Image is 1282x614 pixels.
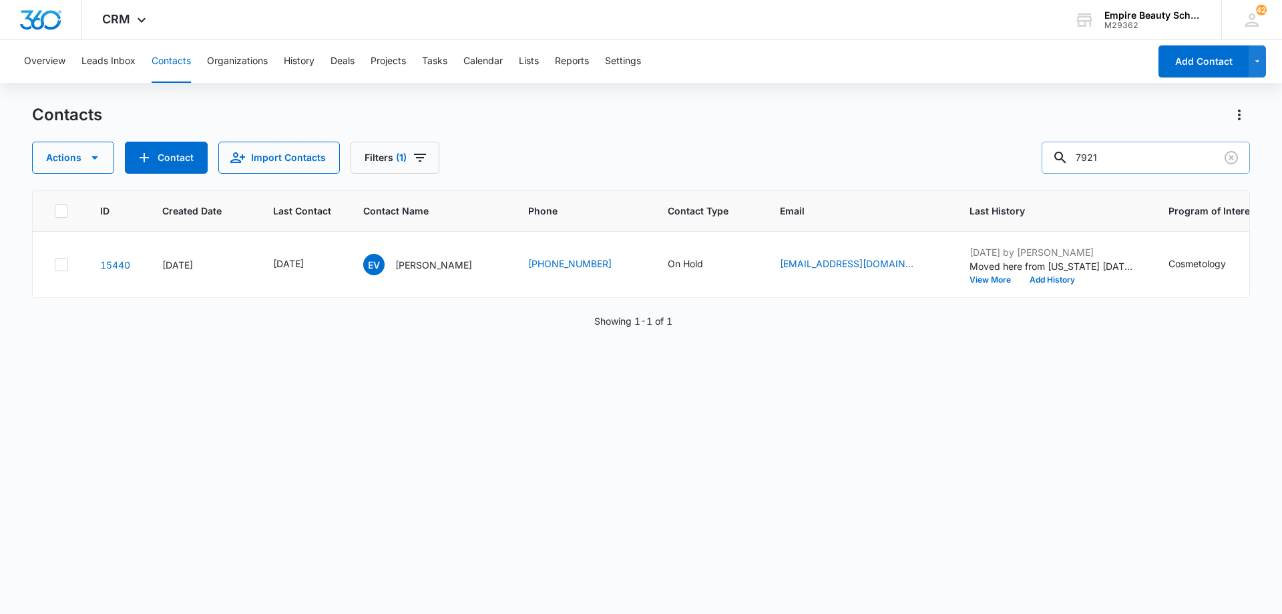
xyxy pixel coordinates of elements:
[371,40,406,83] button: Projects
[1020,276,1084,284] button: Add History
[528,257,612,271] a: [PHONE_NUMBER]
[81,40,136,83] button: Leads Inbox
[395,258,472,272] p: [PERSON_NAME]
[1168,204,1259,218] span: Program of Interest
[780,204,918,218] span: Email
[1168,257,1250,273] div: Program of Interest - Cosmetology - Select to Edit Field
[528,257,636,273] div: Phone - (661) 240-7221 - Select to Edit Field
[970,276,1020,284] button: View More
[1042,142,1250,174] input: Search Contacts
[363,254,496,275] div: Contact Name - Estefany Villasana - Select to Edit Field
[218,142,340,174] button: Import Contacts
[331,40,355,83] button: Deals
[100,259,130,271] a: Navigate to contact details page for Estefany Villasana
[100,204,111,218] span: ID
[605,40,641,83] button: Settings
[152,40,191,83] button: Contacts
[668,257,703,271] div: On Hold
[1256,5,1267,15] div: notifications count
[1221,147,1242,168] button: Clear
[125,142,208,174] button: Add Contact
[1104,21,1202,30] div: account id
[32,142,114,174] button: Actions
[102,12,130,26] span: CRM
[555,40,589,83] button: Reports
[668,204,728,218] span: Contact Type
[970,259,1136,273] p: Moved here from [US_STATE] [DATE] with her husband - is interested in Nail Tech program - I spoke...
[519,40,539,83] button: Lists
[207,40,268,83] button: Organizations
[1168,257,1226,271] div: Cosmetology
[780,257,913,271] a: [EMAIL_ADDRESS][DOMAIN_NAME]
[284,40,314,83] button: History
[273,257,304,271] div: [DATE]
[1229,104,1250,126] button: Actions
[463,40,503,83] button: Calendar
[162,258,241,272] div: [DATE]
[363,254,385,275] span: EV
[32,105,102,125] h1: Contacts
[273,257,328,273] div: Last Contact - 1742860800 - Select to Edit Field
[528,204,616,218] span: Phone
[396,153,407,162] span: (1)
[970,204,1117,218] span: Last History
[273,204,331,218] span: Last Contact
[1104,10,1202,21] div: account name
[780,257,937,273] div: Email - Villasanaramos39@gmail.com - Select to Edit Field
[363,204,477,218] span: Contact Name
[594,314,672,328] p: Showing 1-1 of 1
[351,142,439,174] button: Filters
[668,257,727,273] div: Contact Type - On Hold - Select to Edit Field
[1256,5,1267,15] span: 42
[422,40,447,83] button: Tasks
[24,40,65,83] button: Overview
[162,204,222,218] span: Created Date
[970,245,1136,259] p: [DATE] by [PERSON_NAME]
[1158,45,1249,78] button: Add Contact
